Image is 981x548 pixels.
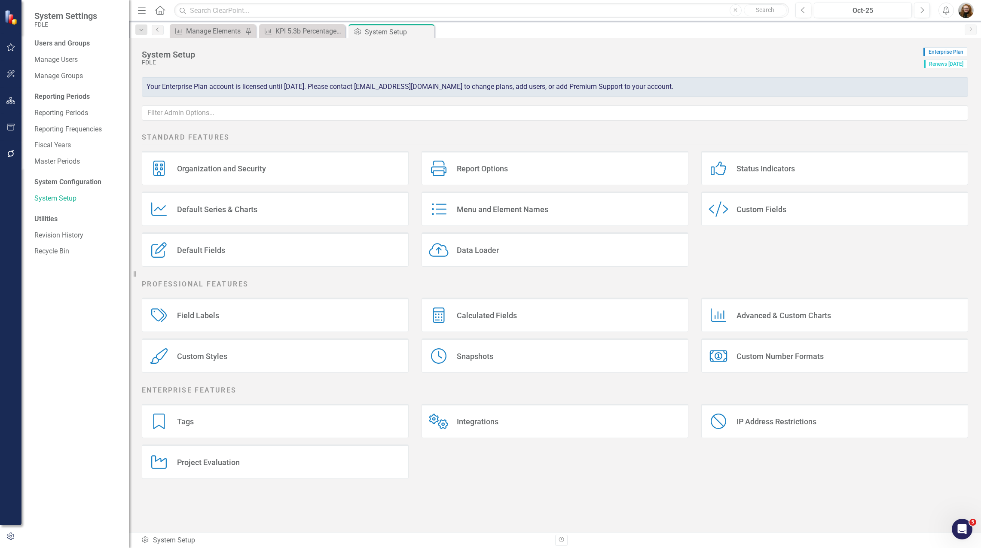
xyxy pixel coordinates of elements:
[142,386,968,397] h2: Enterprise Features
[142,59,919,66] div: FDLE
[34,55,120,65] a: Manage Users
[457,417,498,426] div: Integrations
[34,71,120,81] a: Manage Groups
[34,214,120,224] div: Utilities
[34,11,97,21] span: System Settings
[34,125,120,134] a: Reporting Frequencies
[958,3,974,18] img: Jennifer Siddoway
[142,77,968,97] div: Your Enterprise Plan account is licensed until [DATE]. Please contact [EMAIL_ADDRESS][DOMAIN_NAME...
[737,417,816,426] div: IP Address Restrictions
[457,311,517,320] div: Calculated Fields
[737,351,824,361] div: Custom Number Formats
[177,245,225,255] div: Default Fields
[952,519,972,539] iframe: Intercom live chat
[737,311,831,320] div: Advanced & Custom Charts
[4,10,19,25] img: ClearPoint Strategy
[186,26,243,37] div: Manage Elements
[177,164,266,174] div: Organization and Security
[34,157,120,167] a: Master Periods
[177,457,240,467] div: Project Evaluation
[457,204,548,214] div: Menu and Element Names
[275,26,343,37] div: KPI 5.3b Percentage of employees who successfully complete training programs or courses.
[34,177,120,187] div: System Configuration
[34,39,120,49] div: Users and Groups
[34,21,97,28] small: FDLE
[457,245,499,255] div: Data Loader
[737,204,786,214] div: Custom Fields
[142,105,968,121] input: Filter Admin Options...
[814,3,912,18] button: Oct-25
[34,92,120,102] div: Reporting Periods
[923,48,967,56] span: Enterprise Plan
[174,3,789,18] input: Search ClearPoint...
[34,247,120,256] a: Recycle Bin
[142,280,968,291] h2: Professional Features
[817,6,909,16] div: Oct-25
[457,164,508,174] div: Report Options
[177,351,227,361] div: Custom Styles
[756,6,774,13] span: Search
[141,536,549,545] div: System Setup
[261,26,343,37] a: KPI 5.3b Percentage of employees who successfully complete training programs or courses.
[177,311,219,320] div: Field Labels
[177,417,194,426] div: Tags
[177,204,257,214] div: Default Series & Charts
[744,4,787,16] button: Search
[34,140,120,150] a: Fiscal Years
[34,108,120,118] a: Reporting Periods
[969,519,976,526] span: 5
[34,231,120,241] a: Revision History
[737,164,795,174] div: Status Indicators
[172,26,243,37] a: Manage Elements
[365,27,432,37] div: System Setup
[34,194,120,204] a: System Setup
[924,60,967,68] span: Renews [DATE]
[457,351,493,361] div: Snapshots
[142,50,919,59] div: System Setup
[142,133,968,144] h2: Standard Features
